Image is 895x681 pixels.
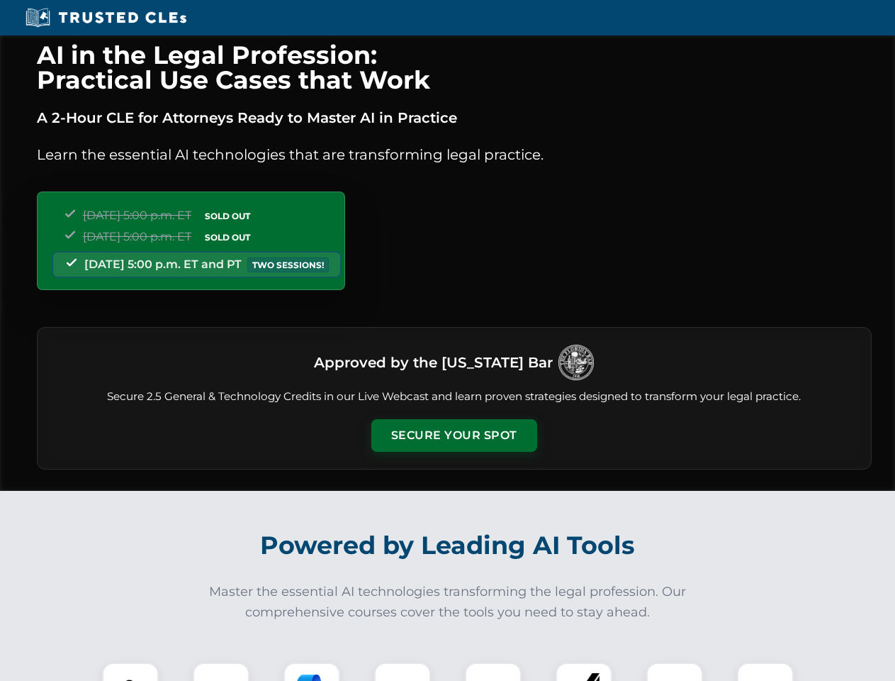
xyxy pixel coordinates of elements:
p: Master the essential AI technologies transforming the legal profession. Our comprehensive courses... [200,582,696,623]
span: SOLD OUT [200,230,255,245]
h2: Powered by Leading AI Tools [55,521,840,570]
p: A 2-Hour CLE for Attorneys Ready to Master AI in Practice [37,106,872,129]
p: Secure 2.5 General & Technology Credits in our Live Webcast and learn proven strategies designed ... [55,389,854,405]
span: [DATE] 5:00 p.m. ET [83,209,191,222]
p: Learn the essential AI technologies that are transforming legal practice. [37,143,872,166]
span: [DATE] 5:00 p.m. ET [83,230,191,243]
span: SOLD OUT [200,209,255,223]
button: Secure Your Spot [371,419,537,452]
h1: AI in the Legal Profession: Practical Use Cases that Work [37,43,872,92]
img: Trusted CLEs [21,7,191,28]
h3: Approved by the [US_STATE] Bar [314,350,553,375]
img: Logo [558,345,594,380]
